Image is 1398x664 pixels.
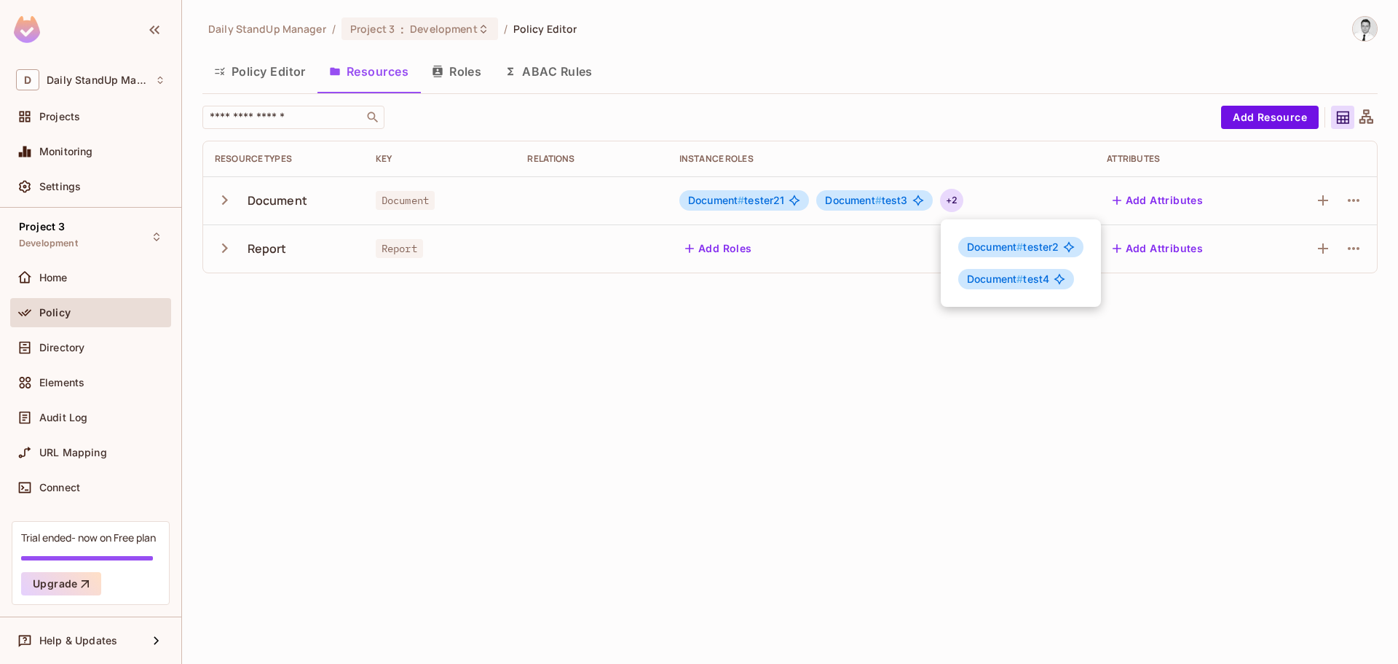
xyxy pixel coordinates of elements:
span: # [1016,273,1023,285]
span: # [1016,241,1023,253]
span: Document [967,273,1023,285]
span: test4 [967,273,1049,285]
span: Document [967,241,1023,253]
span: tester2 [967,241,1059,253]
